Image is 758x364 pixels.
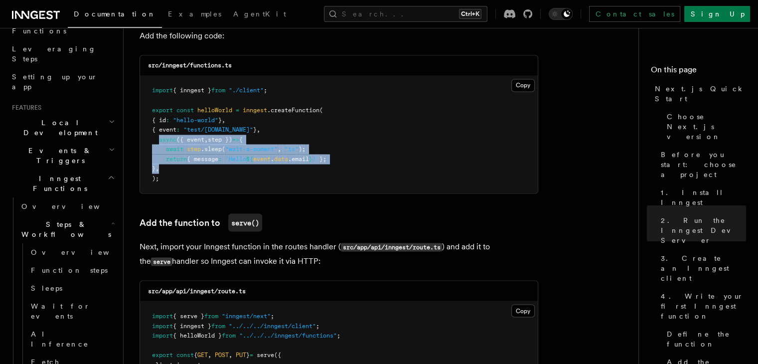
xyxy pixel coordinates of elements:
span: Function steps [31,266,108,274]
span: Wait for events [31,302,90,320]
span: ( [222,145,225,152]
span: Choose Next.js version [667,112,746,142]
span: helloWorld [197,106,232,113]
span: } [246,351,250,358]
span: !` [312,155,319,162]
a: Add the function toserve() [140,213,262,231]
code: serve [151,257,172,266]
a: 3. Create an Inngest client [657,249,746,287]
span: step }) [208,136,232,143]
span: } [253,126,257,133]
span: "../../../inngest/client" [229,322,316,329]
span: Examples [168,10,221,18]
a: AI Inference [27,325,117,353]
a: Leveraging Steps [8,40,117,68]
span: 3. Create an Inngest client [661,253,746,283]
a: 1. Install Inngest [657,183,746,211]
span: Overview [31,248,134,256]
code: src/app/api/inngest/route.ts [148,287,246,294]
span: "inngest/next" [222,312,271,319]
span: const [176,106,194,113]
a: 2. Run the Inngest Dev Server [657,211,746,249]
span: , [222,116,225,123]
span: } [218,116,222,123]
a: Function steps [27,261,117,279]
a: Overview [27,243,117,261]
button: Copy [511,79,535,92]
span: .email [288,155,309,162]
span: const [176,351,194,358]
span: "1s" [285,145,299,152]
span: import [152,332,173,339]
span: Features [8,104,41,112]
h4: On this page [651,64,746,80]
span: ; [337,332,340,339]
span: export [152,106,173,113]
span: "hello-world" [173,116,218,123]
span: AgentKit [233,10,286,18]
span: , [278,145,281,152]
span: from [204,312,218,319]
a: Choose Next.js version [663,108,746,146]
span: Overview [21,202,124,210]
span: , [257,126,260,133]
a: Before you start: choose a project [657,146,746,183]
a: AgentKit [227,3,292,27]
span: await [166,145,183,152]
span: : [176,126,180,133]
span: Define the function [667,329,746,349]
span: Documentation [74,10,156,18]
button: Search...Ctrl+K [324,6,487,22]
span: , [155,165,159,172]
span: ); [299,145,305,152]
a: 4. Write your first Inngest function [657,287,746,325]
span: . [271,155,274,162]
span: } [309,155,312,162]
span: export [152,351,173,358]
span: ({ [274,351,281,358]
p: Inside your directory create a new file called where you will define Inngest functions. Add the f... [140,14,538,43]
span: { inngest } [173,87,211,94]
span: => [232,136,239,143]
span: Before you start: choose a project [661,150,746,180]
span: POST [215,351,229,358]
span: 1. Install Inngest [661,187,746,207]
span: Events & Triggers [8,146,109,166]
span: { helloWorld } [173,332,222,339]
span: : [218,155,222,162]
span: Leveraging Steps [12,45,96,63]
span: Steps & Workflows [17,219,111,239]
span: Next.js Quick Start [655,84,746,104]
code: src/app/api/inngest/route.ts [341,243,442,251]
span: .createFunction [267,106,319,113]
span: "wait-a-moment" [225,145,278,152]
span: "test/[DOMAIN_NAME]" [183,126,253,133]
span: "../../../inngest/functions" [239,332,337,339]
kbd: Ctrl+K [459,9,481,19]
span: GET [197,351,208,358]
span: { [194,351,197,358]
span: data [274,155,288,162]
p: Next, import your Inngest function in the routes handler ( ) and add it to the handler so Inngest... [140,239,538,268]
span: { [239,136,243,143]
a: Contact sales [589,6,680,22]
button: Events & Triggers [8,142,117,170]
span: inngest [243,106,267,113]
code: src/inngest/functions.ts [148,62,232,69]
button: Toggle dark mode [549,8,573,20]
span: `Hello [225,155,246,162]
span: "./client" [229,87,264,94]
span: event [253,155,271,162]
span: Local Development [8,118,109,138]
span: 2. Run the Inngest Dev Server [661,215,746,245]
span: ( [319,106,323,113]
span: : [166,116,169,123]
span: Sleeps [31,284,62,292]
span: ); [152,175,159,182]
button: Steps & Workflows [17,215,117,243]
span: = [250,351,253,358]
span: step [187,145,201,152]
span: Setting up your app [12,73,98,91]
span: serve [257,351,274,358]
a: Documentation [68,3,162,28]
